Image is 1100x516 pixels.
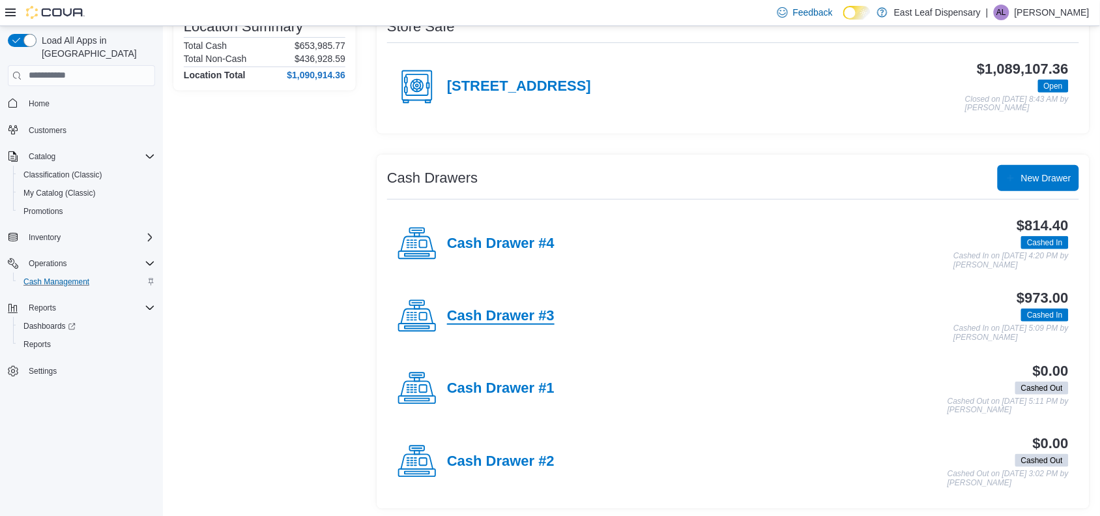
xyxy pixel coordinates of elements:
span: My Catalog (Classic) [18,185,155,201]
a: Customers [23,123,72,138]
span: Reports [23,339,51,350]
button: Reports [3,299,160,317]
h6: Total Cash [184,40,227,51]
a: My Catalog (Classic) [18,185,101,201]
a: Classification (Classic) [18,167,108,183]
span: Customers [29,125,66,136]
p: Cashed In on [DATE] 5:09 PM by [PERSON_NAME] [953,324,1069,342]
span: Catalog [29,151,55,162]
h3: Cash Drawers [387,170,478,186]
span: Dashboards [18,318,155,334]
button: Reports [23,300,61,316]
p: East Leaf Dispensary [894,5,981,20]
button: New Drawer [998,165,1079,191]
a: Dashboards [18,318,81,334]
span: AL [997,5,1007,20]
span: Reports [18,337,155,352]
button: Inventory [3,228,160,247]
input: Dark Mode [843,6,871,20]
button: Classification (Classic) [13,166,160,184]
button: My Catalog (Classic) [13,184,160,202]
h4: Cash Drawer #2 [447,453,555,470]
span: Cashed Out [1015,382,1069,395]
h4: [STREET_ADDRESS] [447,78,591,95]
span: Inventory [23,230,155,245]
span: Home [29,99,50,109]
span: Cashed Out [1015,454,1069,467]
span: Reports [23,300,155,316]
a: Reports [18,337,56,352]
span: Cashed In [1027,237,1063,249]
span: Cashed In [1021,309,1069,322]
h4: Cash Drawer #3 [447,308,555,325]
h3: $1,089,107.36 [977,61,1069,77]
span: Operations [29,258,67,269]
div: Alex Librera [994,5,1009,20]
button: Operations [3,254,160,273]
span: Open [1038,80,1069,93]
span: Promotions [23,206,63,217]
span: Cashed Out [1021,382,1063,394]
h3: $814.40 [1017,218,1069,234]
p: Cashed Out on [DATE] 5:11 PM by [PERSON_NAME] [948,397,1069,415]
span: Settings [29,366,57,376]
a: Promotions [18,204,68,219]
button: Customers [3,121,160,140]
span: Cash Management [18,274,155,290]
span: Cashed In [1021,236,1069,249]
span: Cashed In [1027,309,1063,321]
h4: Cash Drawer #1 [447,380,555,397]
p: | [986,5,989,20]
span: My Catalog (Classic) [23,188,96,198]
span: Cashed Out [1021,455,1063,466]
button: Cash Management [13,273,160,291]
a: Cash Management [18,274,94,290]
h3: Location Summary [184,19,303,35]
span: Feedback [793,6,833,19]
button: Inventory [23,230,66,245]
p: [PERSON_NAME] [1015,5,1090,20]
h3: $0.00 [1033,436,1069,451]
p: Closed on [DATE] 8:43 AM by [PERSON_NAME] [965,95,1069,113]
h3: Store Safe [387,19,455,35]
h3: $973.00 [1017,290,1069,306]
p: Cashed Out on [DATE] 3:02 PM by [PERSON_NAME] [948,470,1069,487]
span: Settings [23,363,155,379]
span: Promotions [18,204,155,219]
span: Cash Management [23,277,89,287]
span: Classification (Classic) [23,170,102,180]
button: Settings [3,361,160,380]
button: Promotions [13,202,160,220]
p: Cashed In on [DATE] 4:20 PM by [PERSON_NAME] [953,252,1069,269]
span: Open [1044,80,1063,92]
span: Dashboards [23,321,76,331]
button: Catalog [23,149,61,164]
span: Catalog [23,149,155,164]
p: $436,928.59 [295,53,345,64]
a: Dashboards [13,317,160,335]
button: Catalog [3,147,160,166]
span: Classification (Classic) [18,167,155,183]
a: Settings [23,363,62,379]
nav: Complex example [8,89,155,415]
h6: Total Non-Cash [184,53,247,64]
h4: Cash Drawer #4 [447,235,555,252]
button: Reports [13,335,160,354]
span: New Drawer [1021,172,1071,185]
span: Operations [23,256,155,271]
a: Home [23,96,55,112]
span: Inventory [29,232,61,243]
h3: $0.00 [1033,363,1069,379]
p: $653,985.77 [295,40,345,51]
span: Home [23,95,155,112]
h4: $1,090,914.36 [287,70,345,80]
button: Home [3,94,160,113]
span: Reports [29,303,56,313]
h4: Location Total [184,70,246,80]
span: Customers [23,122,155,138]
button: Operations [23,256,72,271]
img: Cova [26,6,85,19]
span: Load All Apps in [GEOGRAPHIC_DATA] [36,34,155,60]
